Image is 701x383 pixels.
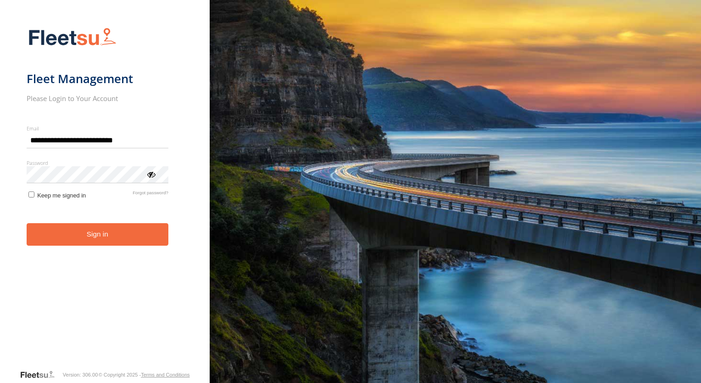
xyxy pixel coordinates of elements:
div: Version: 306.00 [63,372,98,377]
button: Sign in [27,223,168,246]
h1: Fleet Management [27,71,168,86]
img: Fleetsu [27,26,118,49]
h2: Please Login to Your Account [27,94,168,103]
input: Keep me signed in [28,191,34,197]
span: Keep me signed in [37,192,86,199]
label: Email [27,125,168,132]
label: Password [27,159,168,166]
form: main [27,22,183,369]
a: Forgot password? [133,190,168,199]
div: © Copyright 2025 - [99,372,190,377]
div: ViewPassword [146,169,156,179]
a: Visit our Website [20,370,62,379]
a: Terms and Conditions [141,372,189,377]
